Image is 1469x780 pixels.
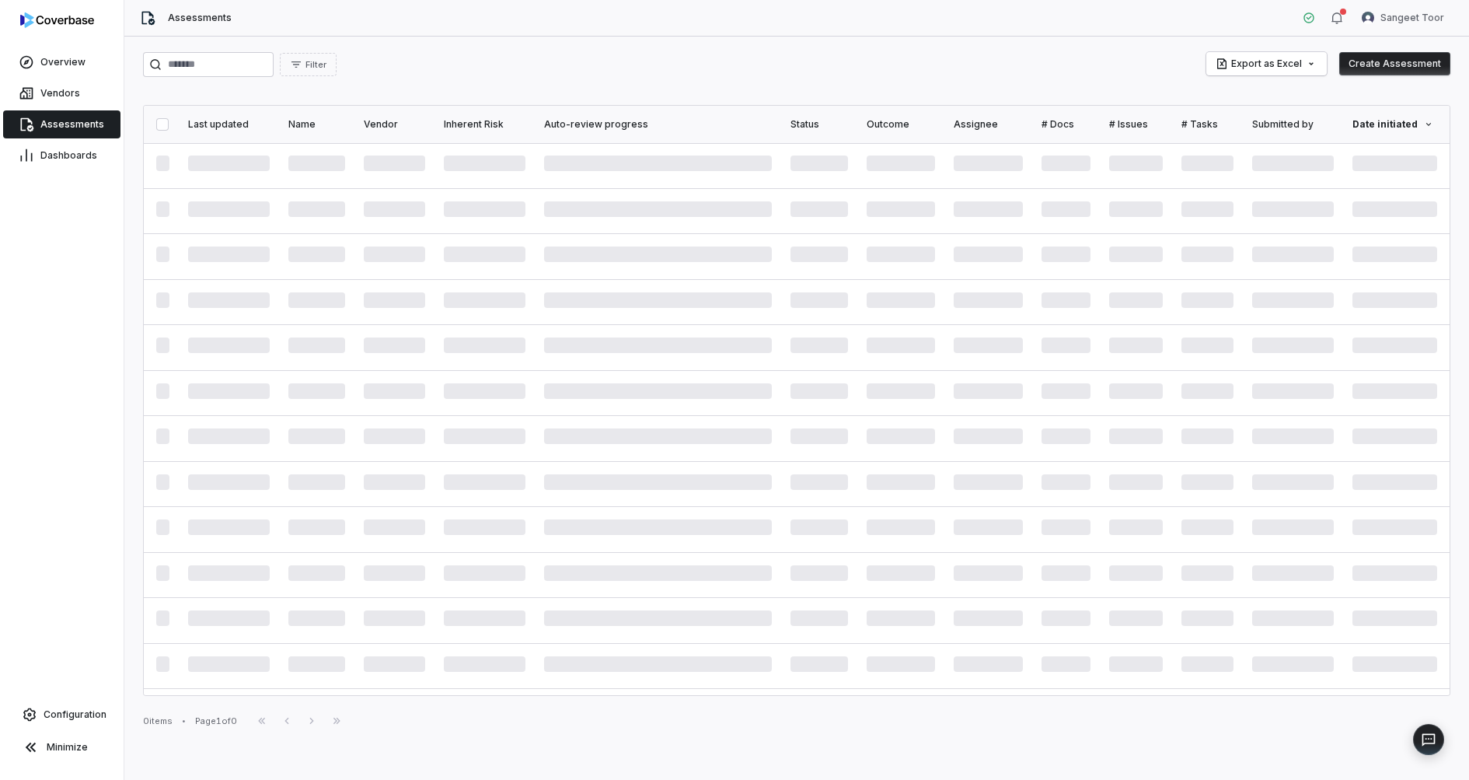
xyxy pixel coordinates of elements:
div: # Docs [1042,118,1090,131]
div: Submitted by [1252,118,1335,131]
a: Vendors [3,79,120,107]
button: Filter [280,53,337,76]
span: Assessments [168,12,232,24]
button: Create Assessment [1339,52,1450,75]
div: • [182,715,186,726]
div: Assignee [954,118,1023,131]
a: Overview [3,48,120,76]
span: Assessments [40,118,104,131]
div: # Issues [1109,118,1163,131]
span: Sangeet Toor [1380,12,1444,24]
div: Page 1 of 0 [195,715,237,727]
div: # Tasks [1181,118,1233,131]
div: Status [790,118,848,131]
span: Filter [305,59,326,71]
a: Dashboards [3,142,120,170]
div: 0 items [143,715,173,727]
a: Assessments [3,110,120,138]
span: Overview [40,56,85,68]
span: Minimize [47,741,88,754]
img: Sangeet Toor avatar [1362,12,1374,24]
div: Auto-review progress [544,118,773,131]
div: Last updated [188,118,270,131]
button: Minimize [6,732,117,763]
div: Date initiated [1352,118,1437,131]
span: Dashboards [40,149,97,162]
button: Sangeet Toor avatarSangeet Toor [1352,6,1453,30]
a: Configuration [6,701,117,729]
div: Outcome [867,118,935,131]
div: Name [288,118,345,131]
img: logo-D7KZi-bG.svg [20,12,94,28]
span: Configuration [44,708,106,721]
span: Vendors [40,87,80,100]
div: Inherent Risk [444,118,525,131]
button: Export as Excel [1206,52,1327,75]
div: Vendor [364,118,425,131]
